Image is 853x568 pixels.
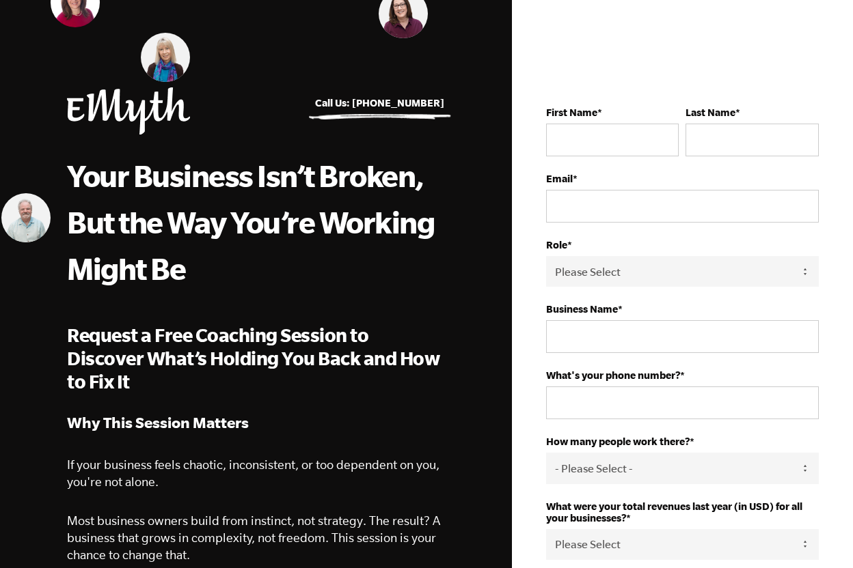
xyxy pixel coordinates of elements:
strong: Why This Session Matters [67,414,249,431]
img: Mary Rydman, EMyth Business Coach [141,33,190,82]
img: EMyth [67,87,190,134]
strong: Business Name [546,303,618,315]
strong: Role [546,239,567,251]
iframe: Chat Widget [785,502,853,568]
span: Your Business Isn’t Broken, But the Way You’re Working Might Be [67,158,434,285]
strong: Email [546,173,573,184]
strong: Last Name [686,106,735,118]
span: Most business owners build from instinct, not strategy. The result? A business that grows in comp... [67,513,440,562]
strong: First Name [546,106,597,118]
img: Mark Krull, EMyth Business Coach [1,193,51,242]
strong: What's your phone number? [546,369,680,381]
strong: How many people work there? [546,436,690,447]
strong: What were your total revenues last year (in USD) for all your businesses? [546,500,802,524]
span: Request a Free Coaching Session to Discover What’s Holding You Back and How to Fix It [67,324,439,392]
span: If your business feels chaotic, inconsistent, or too dependent on you, you're not alone. [67,457,439,489]
a: Call Us: [PHONE_NUMBER] [315,97,444,109]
